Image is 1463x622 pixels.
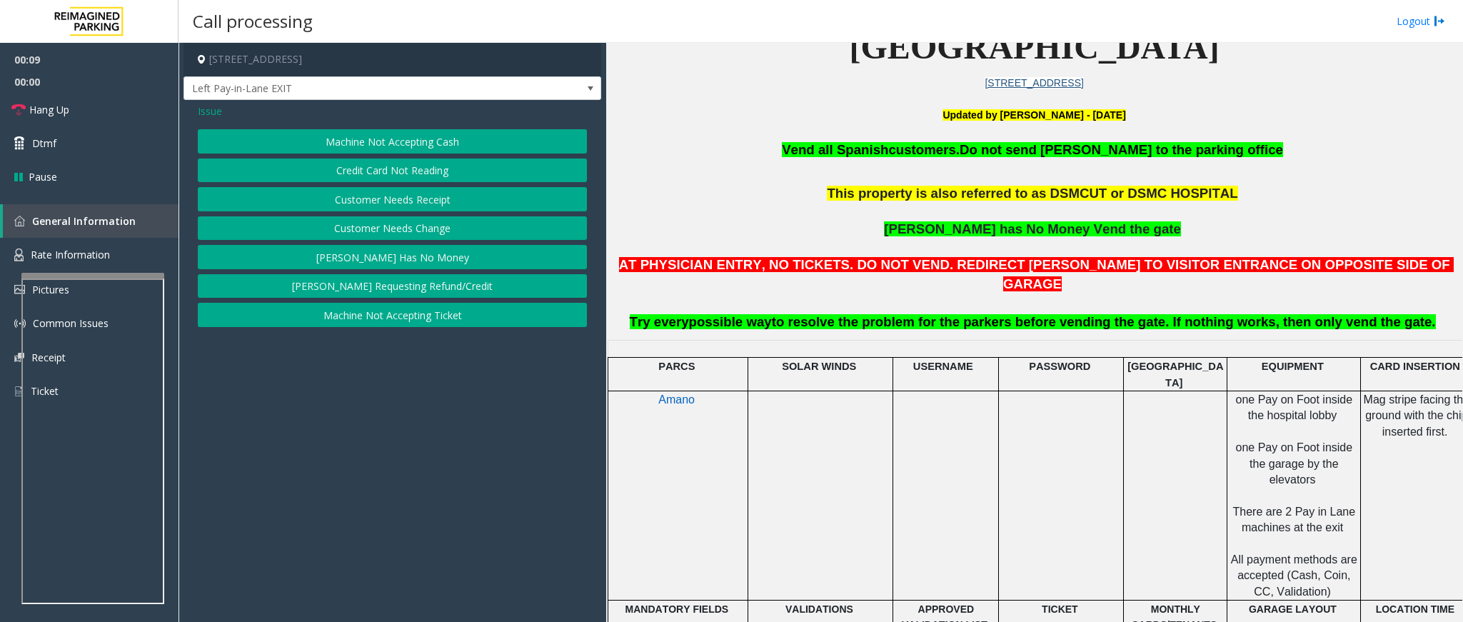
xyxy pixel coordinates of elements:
[14,285,25,294] img: 'icon'
[772,314,1436,329] span: to resolve the problem for the parkers before vending the gate. If nothing works, then only vend ...
[619,257,1454,291] span: AT PHYSICIAN ENTRY, NO TICKETS. DO NOT VEND. REDIRECT [PERSON_NAME] TO VISITOR ENTRANCE ON OPPOSI...
[184,77,518,100] span: Left Pay-in-Lane EXIT
[985,77,1083,89] a: [STREET_ADDRESS]
[32,136,56,151] span: Dtmf
[198,303,587,327] button: Machine Not Accepting Ticket
[198,245,587,269] button: [PERSON_NAME] Has No Money
[782,361,856,372] span: SOLAR WINDS
[14,216,25,226] img: 'icon'
[630,314,689,329] span: Try every
[888,142,960,157] span: customers.
[1042,603,1078,615] span: TICKET
[32,214,136,228] span: General Information
[625,603,729,615] span: MANDATORY FIELDS
[1376,603,1454,615] span: LOCATION TIME
[29,169,57,184] span: Pause
[960,142,1283,157] span: Do not send [PERSON_NAME] to the parking office
[3,204,179,238] a: General Information
[14,353,24,362] img: 'icon'
[658,361,695,372] span: PARCS
[14,249,24,261] img: 'icon'
[198,274,587,299] button: [PERSON_NAME] Requesting Refund/Credit
[913,361,973,372] span: USERNAME
[198,187,587,211] button: Customer Needs Receipt
[1434,14,1445,29] img: logout
[1231,553,1360,598] span: All payment methods are accepted (Cash, Coin, CC, Validation)
[1232,506,1358,533] span: There are 2 Pay in Lane machines at the exit
[689,314,772,329] span: possible way
[785,603,853,615] span: VALIDATIONS
[31,248,110,261] span: Rate Information
[14,318,26,329] img: 'icon'
[183,43,601,76] h4: [STREET_ADDRESS]
[186,4,320,39] h3: Call processing
[1235,441,1355,486] span: one Pay on Foot inside the garage by the elevators
[198,216,587,241] button: Customer Needs Change
[1397,14,1445,29] a: Logout
[29,102,69,117] span: Hang Up
[1370,361,1460,372] span: CARD INSERTION
[827,186,1237,201] span: This property is also referred to as DSMCUT or DSMC HOSPITAL
[884,221,1181,236] span: [PERSON_NAME] has No Money Vend the gate
[850,28,1220,66] span: [GEOGRAPHIC_DATA]
[658,393,695,406] span: Amano
[198,104,222,119] span: Issue
[782,142,888,157] span: Vend all Spanish
[14,385,24,398] img: 'icon'
[1249,603,1337,615] span: GARAGE LAYOUT
[1127,361,1223,388] span: [GEOGRAPHIC_DATA]
[942,109,1125,121] b: Updated by [PERSON_NAME] - [DATE]
[1029,361,1090,372] span: PASSWORD
[198,129,587,154] button: Machine Not Accepting Cash
[1262,361,1324,372] span: EQUIPMENT
[198,159,587,183] button: Credit Card Not Reading
[1235,393,1355,421] span: one Pay on Foot inside the hospital lobby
